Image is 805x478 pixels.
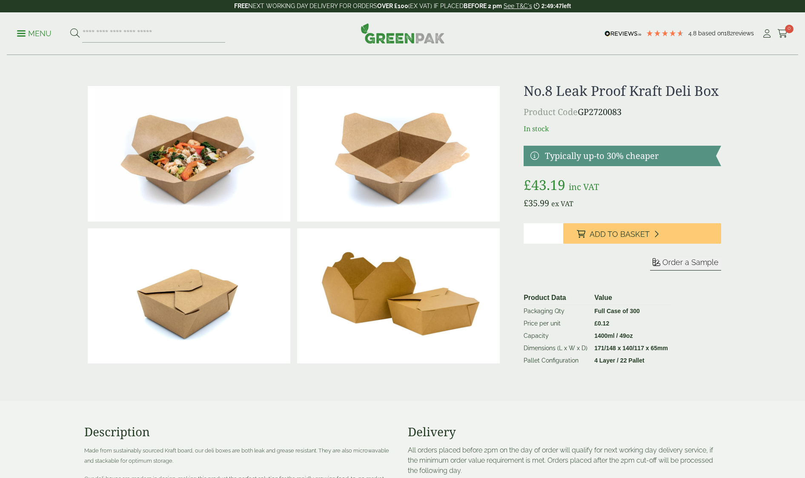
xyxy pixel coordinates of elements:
th: Product Data [520,291,591,305]
span: Order a Sample [662,258,719,267]
img: No.8 Leak Proof Kraft Deli Box Full Case Of 0 [297,228,500,364]
span: 0 [785,25,794,33]
h1: No.8 Leak Proof Kraft Deli Box [524,83,721,99]
span: £ [524,197,528,209]
div: 4.79 Stars [646,29,684,37]
strong: 4 Layer / 22 Pallet [594,357,645,364]
bdi: 0.12 [594,320,609,327]
span: Product Code [524,106,578,118]
button: Order a Sample [650,257,721,271]
strong: FREE [234,3,248,9]
img: GreenPak Supplies [361,23,445,43]
a: 0 [777,27,788,40]
span: 182 [724,30,733,37]
span: reviews [733,30,754,37]
a: See T&C's [504,3,532,9]
span: inc VAT [569,181,599,193]
span: £ [594,320,598,327]
td: Packaging Qty [520,305,591,318]
strong: 171/148 x 140/117 x 65mm [594,345,668,351]
p: All orders placed before 2pm on the day of order will qualify for next working day delivery servi... [408,445,721,476]
td: Dimensions (L x W x D) [520,342,591,354]
button: Add to Basket [563,223,721,244]
span: Made from sustainably sourced Kraft board, our deli boxes are both leak and grease resistant. The... [84,447,389,464]
strong: BEFORE 2 pm [464,3,502,9]
strong: Full Case of 300 [594,308,640,314]
span: £ [524,176,531,194]
img: Deli Box No8 Closed [88,228,290,364]
td: Price per unit [520,317,591,330]
span: Based on [698,30,724,37]
th: Value [591,291,671,305]
i: Cart [777,29,788,38]
a: Menu [17,29,52,37]
h3: Delivery [408,425,721,439]
img: No 8 Deli Box With Prawn Chicken Stir Fry [88,86,290,222]
img: REVIEWS.io [604,31,642,37]
span: Add to Basket [590,230,650,239]
bdi: 35.99 [524,197,549,209]
strong: 1400ml / 49oz [594,332,633,339]
img: Deli Box No8 Open [297,86,500,222]
strong: OVER £100 [377,3,408,9]
span: ex VAT [551,199,573,208]
td: Capacity [520,330,591,342]
td: Pallet Configuration [520,354,591,367]
bdi: 43.19 [524,176,565,194]
i: My Account [762,29,772,38]
p: In stock [524,124,721,134]
p: Menu [17,29,52,39]
span: left [562,3,571,9]
span: 4.8 [688,30,698,37]
span: 2:49:47 [541,3,562,9]
p: GP2720083 [524,106,721,118]
h3: Description [84,425,398,439]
